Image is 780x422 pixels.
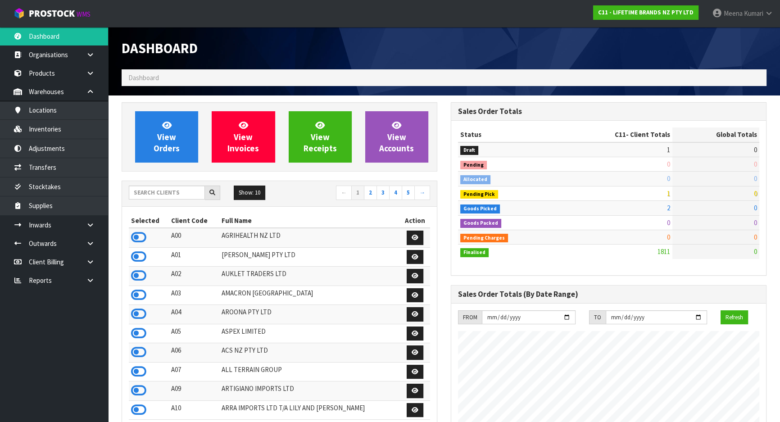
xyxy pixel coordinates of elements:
td: AGRIHEALTH NZ LTD [219,228,400,247]
td: A03 [169,286,219,305]
a: → [414,186,430,200]
th: Status [458,127,558,142]
span: Meena [724,9,743,18]
img: cube-alt.png [14,8,25,19]
h3: Sales Order Totals (By Date Range) [458,290,759,299]
small: WMS [77,10,91,18]
span: 0 [667,174,670,183]
td: AROONA PTY LTD [219,305,400,324]
a: 1 [351,186,364,200]
div: TO [589,310,606,325]
span: 1 [667,145,670,154]
button: Show: 10 [234,186,265,200]
nav: Page navigation [286,186,431,201]
td: ACS NZ PTY LTD [219,343,400,363]
td: ALL TERRAIN GROUP [219,362,400,381]
span: 0 [754,204,757,212]
span: 0 [754,247,757,256]
span: 0 [754,145,757,154]
span: 1811 [658,247,670,256]
td: ASPEX LIMITED [219,324,400,343]
td: A04 [169,305,219,324]
td: A00 [169,228,219,247]
strong: C11 - LIFETIME BRANDS NZ PTY LTD [598,9,694,16]
span: 0 [754,160,757,168]
td: ARTIGIANO IMPORTS LTD [219,381,400,401]
span: 0 [667,218,670,227]
span: 1 [667,189,670,198]
span: View Accounts [379,120,414,154]
td: A09 [169,381,219,401]
span: Kumari [744,9,763,18]
th: - Client Totals [558,127,672,142]
th: Client Code [169,213,219,228]
span: View Orders [154,120,180,154]
span: 2 [667,204,670,212]
button: Refresh [721,310,748,325]
h3: Sales Order Totals [458,107,759,116]
th: Action [400,213,430,228]
span: 0 [754,233,757,241]
a: 4 [389,186,402,200]
span: Pending Pick [460,190,498,199]
span: 0 [754,218,757,227]
span: 0 [667,160,670,168]
a: ViewAccounts [365,111,428,163]
span: 0 [754,189,757,198]
th: Selected [129,213,169,228]
span: 0 [754,174,757,183]
span: Dashboard [122,40,198,57]
a: ViewOrders [135,111,198,163]
a: ViewReceipts [289,111,352,163]
span: View Invoices [227,120,259,154]
span: C11 [615,130,626,139]
div: FROM [458,310,482,325]
a: 3 [376,186,390,200]
td: A07 [169,362,219,381]
td: [PERSON_NAME] PTY LTD [219,247,400,267]
td: ARRA IMPORTS LTD T/A LILY AND [PERSON_NAME] [219,400,400,420]
span: ProStock [29,8,75,19]
span: Allocated [460,175,490,184]
a: 2 [364,186,377,200]
span: Dashboard [128,73,159,82]
a: ← [336,186,352,200]
span: View Receipts [304,120,337,154]
span: Pending Charges [460,234,508,243]
td: A02 [169,267,219,286]
span: Draft [460,146,478,155]
td: A10 [169,400,219,420]
th: Full Name [219,213,400,228]
span: Goods Packed [460,219,501,228]
a: ViewInvoices [212,111,275,163]
span: Goods Picked [460,204,500,213]
span: Finalised [460,248,489,257]
th: Global Totals [672,127,759,142]
input: Search clients [129,186,205,200]
td: AUKLET TRADERS LTD [219,267,400,286]
td: A06 [169,343,219,363]
a: 5 [402,186,415,200]
a: C11 - LIFETIME BRANDS NZ PTY LTD [593,5,698,20]
td: A01 [169,247,219,267]
span: 0 [667,233,670,241]
span: Pending [460,161,487,170]
td: A05 [169,324,219,343]
td: AMACRON [GEOGRAPHIC_DATA] [219,286,400,305]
